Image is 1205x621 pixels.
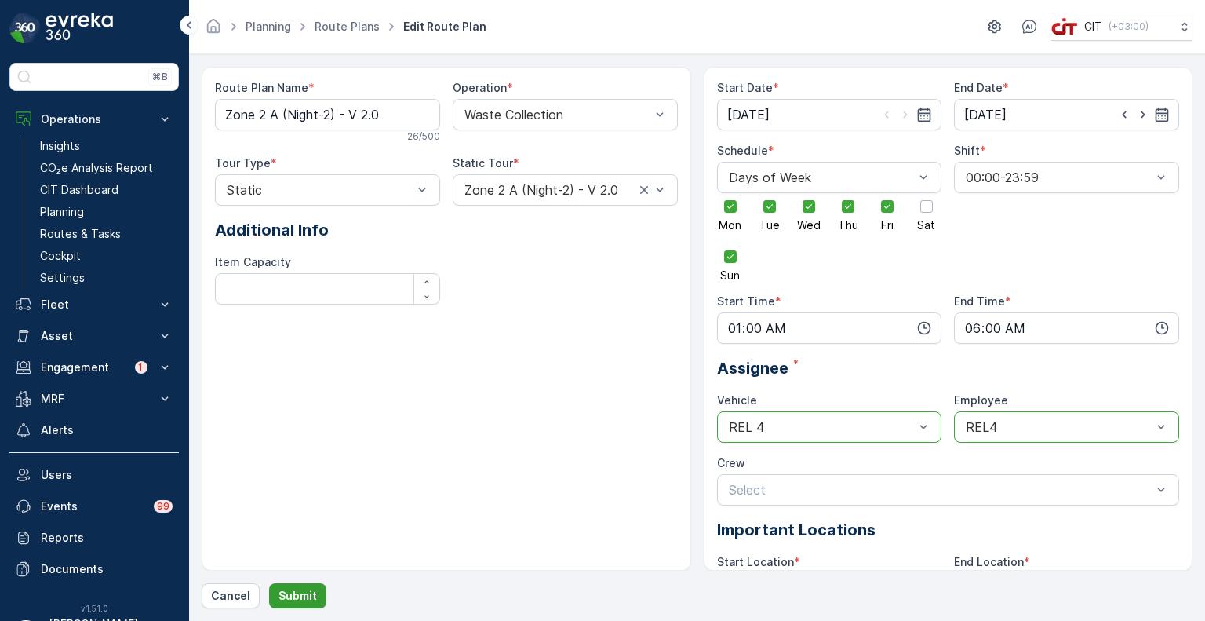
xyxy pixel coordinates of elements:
button: CIT(+03:00) [1051,13,1192,41]
p: Cockpit [40,248,81,264]
img: logo_dark-DEwI_e13.png [46,13,113,44]
a: Homepage [205,24,222,37]
label: Static Tour [453,156,513,170]
a: Events99 [9,491,179,522]
span: Tue [759,220,780,231]
img: logo [9,13,41,44]
span: Thu [838,220,858,231]
span: Sun [720,270,740,281]
button: MRF [9,383,179,415]
a: Planning [34,201,179,223]
span: Wed [797,220,821,231]
p: Settings [40,270,85,286]
p: Fleet [41,297,147,312]
p: Operations [41,111,147,127]
label: End Time [954,294,1005,308]
button: Submit [269,583,326,608]
a: Routes & Tasks [34,223,179,245]
button: Asset [9,320,179,352]
a: Alerts [9,415,179,446]
span: Edit Route Plan [400,19,490,35]
p: Engagement [41,360,126,375]
span: Additional Info [215,218,329,242]
a: Documents [9,553,179,585]
p: 1 [138,361,144,374]
span: v 1.51.0 [9,604,179,613]
p: ⌘B [152,71,168,83]
p: Events [41,499,144,514]
a: Insights [34,135,179,157]
button: Cancel [202,583,260,608]
p: Routes & Tasks [40,226,121,242]
p: Alerts [41,422,173,438]
button: Fleet [9,289,179,320]
a: Planning [246,20,291,33]
a: Reports [9,522,179,553]
label: Tour Type [215,156,271,170]
p: CIT [1084,19,1102,35]
label: Employee [954,393,1008,407]
p: MRF [41,391,147,407]
p: Insights [40,138,80,154]
label: Start Date [717,81,773,94]
p: Documents [41,561,173,577]
input: dd/mm/yyyy [954,99,1179,130]
p: Planning [40,204,84,220]
input: dd/mm/yyyy [717,99,942,130]
img: cit-logo_pOk6rL0.png [1051,18,1078,35]
label: End Location [954,555,1024,568]
a: Users [9,459,179,491]
p: 26 / 500 [407,130,440,143]
label: End Date [954,81,1003,94]
p: Cancel [211,588,250,604]
span: Fri [881,220,894,231]
a: Settings [34,267,179,289]
label: Shift [954,144,980,157]
label: Route Plan Name [215,81,308,94]
p: Asset [41,328,147,344]
label: Crew [717,456,745,469]
p: CO₂e Analysis Report [40,160,153,176]
label: Item Capacity [215,255,291,268]
p: Users [41,467,173,483]
button: Engagement1 [9,352,179,383]
label: Operation [453,81,507,94]
span: Sat [917,220,935,231]
p: ( +03:00 ) [1109,20,1149,33]
label: Start Time [717,294,775,308]
label: Start Location [717,555,794,568]
label: Vehicle [717,393,757,407]
button: Operations [9,104,179,135]
a: CIT Dashboard [34,179,179,201]
span: Mon [719,220,741,231]
a: Route Plans [315,20,380,33]
a: Cockpit [34,245,179,267]
label: Schedule [717,144,768,157]
p: Select [729,480,1152,499]
p: Important Locations [717,518,1180,542]
p: 99 [157,500,169,513]
a: CO₂e Analysis Report [34,157,179,179]
p: CIT Dashboard [40,182,118,198]
p: Reports [41,530,173,546]
span: Assignee [717,356,788,380]
p: Submit [278,588,317,604]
